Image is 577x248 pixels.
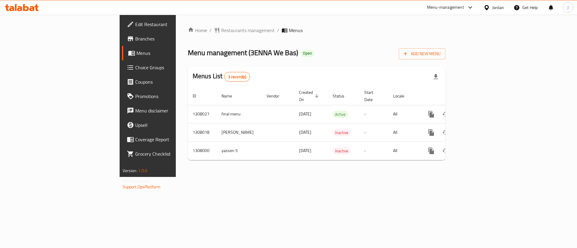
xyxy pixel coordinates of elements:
a: Grocery Checklist [122,147,216,161]
td: yassen 5 [217,142,262,160]
a: Menus [122,46,216,60]
td: All [388,142,419,160]
td: - [359,123,388,142]
a: Coupons [122,75,216,89]
table: enhanced table [188,87,487,160]
span: Coupons [135,78,211,85]
span: Status [333,92,352,100]
span: Coverage Report [135,136,211,143]
div: Export file [429,70,443,84]
span: Menu disclaimer [135,107,211,114]
span: ID [193,92,204,100]
div: Open [301,50,314,57]
span: Inactive [333,129,351,136]
span: Menu management ( 3ENNA We Bas ) [188,46,298,59]
td: All [388,105,419,123]
a: Upsell [122,118,216,132]
span: Menus [136,49,211,57]
span: Choice Groups [135,64,211,71]
a: Edit Restaurant [122,17,216,31]
span: [DATE] [299,147,311,154]
span: Start Date [364,89,381,103]
nav: breadcrumb [188,27,445,34]
span: Add New Menu [404,50,441,58]
span: Open [301,51,314,56]
span: Upsell [135,121,211,129]
a: Coverage Report [122,132,216,147]
span: J [567,4,569,11]
td: - [359,105,388,123]
span: Created On [299,89,321,103]
a: Branches [122,31,216,46]
span: Get support on: [123,177,150,185]
td: All [388,123,419,142]
div: Total records count [224,72,250,82]
a: Menu disclaimer [122,103,216,118]
span: Active [333,111,348,118]
span: Vendor [267,92,287,100]
h2: Menus List [193,72,250,82]
button: Change Status [438,144,453,158]
span: Grocery Checklist [135,150,211,157]
div: Menu-management [427,4,464,11]
button: Change Status [438,107,453,121]
a: Support.OpsPlatform [123,183,161,191]
span: [DATE] [299,110,311,118]
span: 1.0.0 [138,167,148,175]
th: Actions [419,87,487,105]
button: more [424,107,438,121]
a: Choice Groups [122,60,216,75]
span: Branches [135,35,211,42]
a: Restaurants management [214,27,275,34]
td: final menu [217,105,262,123]
span: Edit Restaurant [135,21,211,28]
span: Restaurants management [221,27,275,34]
td: [PERSON_NAME] [217,123,262,142]
div: Jordan [492,4,504,11]
button: more [424,125,438,140]
span: Inactive [333,148,351,154]
li: / [277,27,279,34]
td: - [359,142,388,160]
span: Version: [123,167,137,175]
span: Menus [289,27,303,34]
button: Add New Menu [399,48,445,59]
span: 3 record(s) [224,74,250,80]
div: Inactive [333,147,351,154]
span: Name [221,92,240,100]
a: Promotions [122,89,216,103]
span: Promotions [135,93,211,100]
span: [DATE] [299,128,311,136]
span: Locale [393,92,412,100]
button: more [424,144,438,158]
